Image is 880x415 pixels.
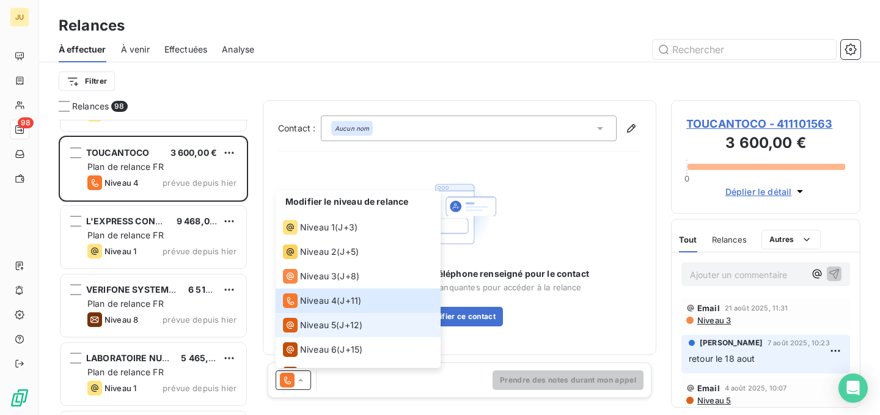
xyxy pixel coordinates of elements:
span: Niveau 1 [300,221,335,233]
button: Filtrer [59,72,115,91]
span: Niveau 5 [696,395,731,405]
div: grid [59,120,248,415]
span: 98 [18,117,34,128]
span: Niveau 4 [105,178,139,188]
a: 98 [10,120,29,139]
span: Tout [679,235,697,244]
span: Niveau 1 [105,383,136,393]
span: Email [697,383,720,393]
span: Aucun N° de relance par téléphone renseigné pour le contact [330,268,589,280]
button: Modifier ce contact [416,307,503,326]
div: ( [283,220,358,235]
span: 0 [684,174,689,183]
span: prévue depuis hier [163,383,237,393]
button: Prendre des notes durant mon appel [493,370,643,390]
span: 3 600,00 € [170,147,218,158]
div: Open Intercom Messenger [838,373,868,403]
span: prévue depuis hier [163,246,237,256]
span: [PERSON_NAME] [700,337,763,348]
span: Plan de relance FR [87,161,164,172]
span: J+12 ) [339,319,362,331]
img: Empty state [420,175,499,254]
span: Niveau 4 [300,295,337,307]
span: Niveau 3 [300,270,337,282]
span: L'EXPRESS CONNECT [86,216,180,226]
span: À effectuer [59,43,106,56]
span: Niveau 5 [300,319,336,331]
div: ( [283,367,364,381]
span: J+3 ) [338,221,358,233]
h3: 3 600,00 € [686,132,845,156]
span: Niveau 3 [696,315,731,325]
span: retour le 18 aout [689,353,755,364]
span: 6 510,00 € [188,284,233,295]
span: Effectuées [164,43,208,56]
span: 5 465,74 € [181,353,227,363]
span: Analyse [222,43,254,56]
span: prévue depuis hier [163,178,237,188]
span: 4 août 2025, 10:07 [725,384,787,392]
span: Niveau 6 [300,343,337,356]
div: ( [283,293,361,308]
span: LABORATOIRE NUTERGIA [86,353,194,363]
span: 9 468,00 € [177,216,224,226]
span: Email [697,303,720,313]
span: Plan de relance FR [87,367,164,377]
em: Aucun nom [335,124,369,133]
span: À venir [121,43,150,56]
span: J+5 ) [340,246,359,258]
span: Niveau 8 [105,315,138,325]
span: VERIFONE SYSTEMS FRANCE SAS [86,284,231,295]
label: Contact : [278,122,321,134]
div: ( [283,244,359,259]
button: Autres [761,230,821,249]
span: Niveau 1 [105,246,136,256]
div: ( [283,318,362,332]
h3: Relances [59,15,125,37]
span: Modifier le niveau de relance [285,196,408,207]
span: J+15 ) [340,343,362,356]
span: 21 août 2025, 11:31 [725,304,788,312]
span: J+8 ) [340,270,359,282]
span: J+11 ) [340,295,361,307]
span: Plan de relance FR [87,298,164,309]
div: ( [283,269,359,284]
span: 98 [111,101,127,112]
span: 7 août 2025, 10:23 [768,339,830,347]
span: Niveau 2 [300,246,337,258]
button: Déplier le détail [722,185,810,199]
span: prévue depuis hier [163,315,237,325]
span: Relances [712,235,747,244]
img: Logo LeanPay [10,388,29,408]
div: JU [10,7,29,27]
span: Ajouter les informations manquantes pour accéder à la relance [337,282,581,292]
span: TOUCANTOCO - 411101563 [686,116,845,132]
div: ( [283,342,362,357]
span: Déplier le détail [725,185,792,198]
span: TOUCANTOCO [86,147,150,158]
input: Rechercher [653,40,836,59]
span: Relances [72,100,109,112]
span: Plan de relance FR [87,230,164,240]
